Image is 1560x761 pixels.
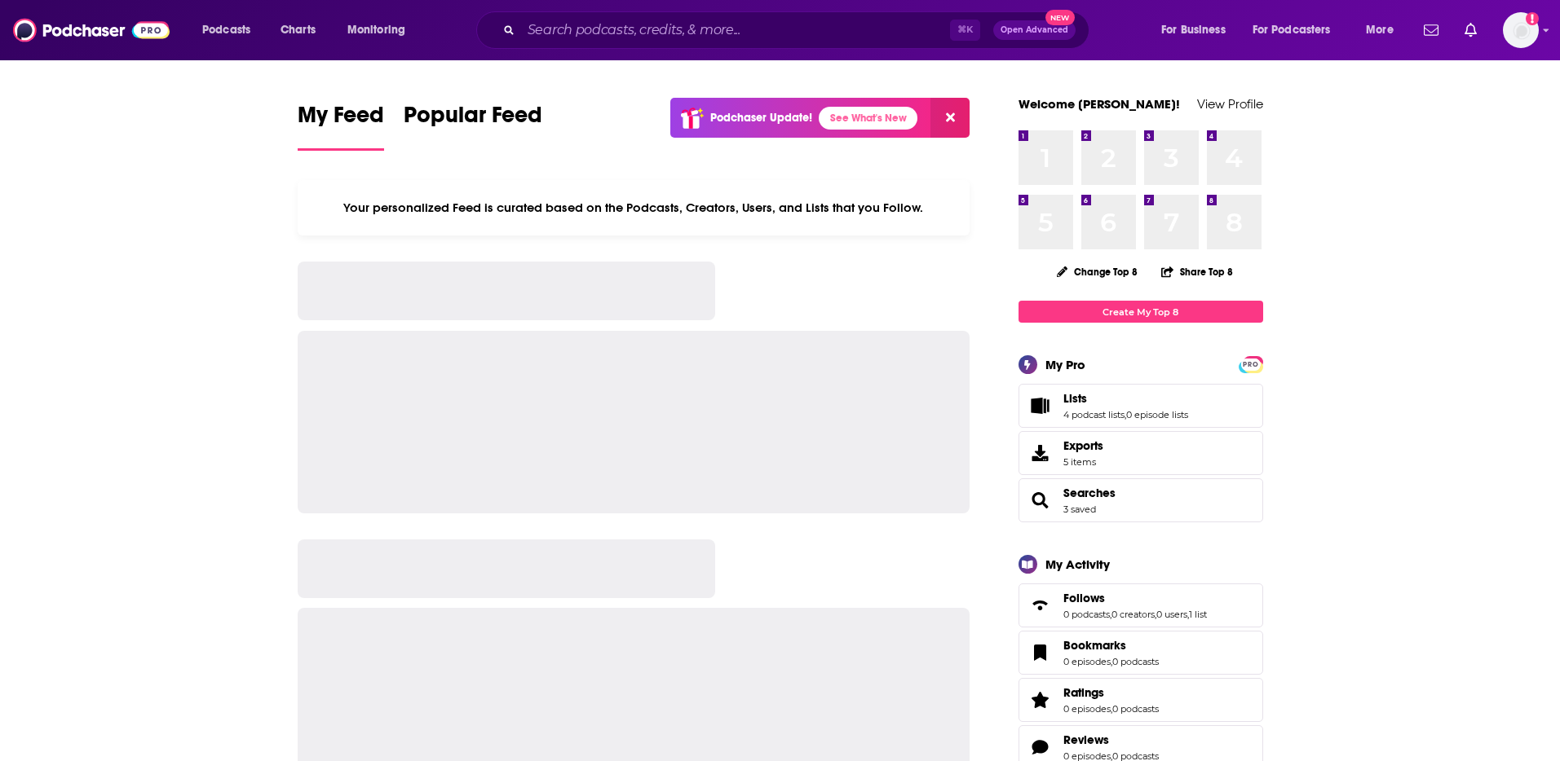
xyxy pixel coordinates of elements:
[1063,486,1116,500] a: Searches
[1417,16,1445,44] a: Show notifications dropdown
[1063,504,1096,515] a: 3 saved
[1063,732,1109,747] span: Reviews
[492,11,1105,49] div: Search podcasts, credits, & more...
[1063,456,1103,468] span: 5 items
[1045,10,1075,25] span: New
[1063,391,1188,406] a: Lists
[1045,556,1110,572] div: My Activity
[1111,656,1112,667] span: ,
[1063,703,1111,715] a: 0 episodes
[1241,358,1261,370] a: PRO
[1458,16,1483,44] a: Show notifications dropdown
[1063,409,1125,420] a: 4 podcast lists
[1063,732,1159,747] a: Reviews
[950,20,980,41] span: ⌘ K
[298,101,384,139] span: My Feed
[1063,685,1159,700] a: Ratings
[202,19,250,42] span: Podcasts
[1112,656,1159,667] a: 0 podcasts
[298,101,384,151] a: My Feed
[1197,96,1263,112] a: View Profile
[1503,12,1539,48] span: Logged in as cmand-c
[1366,19,1394,42] span: More
[1161,19,1226,42] span: For Business
[1160,256,1234,288] button: Share Top 8
[13,15,170,46] img: Podchaser - Follow, Share and Rate Podcasts
[993,20,1076,40] button: Open AdvancedNew
[1187,609,1189,620] span: ,
[1024,736,1057,759] a: Reviews
[1024,594,1057,617] a: Follows
[1063,438,1103,453] span: Exports
[1189,609,1207,620] a: 1 list
[1024,688,1057,711] a: Ratings
[1019,96,1180,112] a: Welcome [PERSON_NAME]!
[819,107,917,130] a: See What's New
[1024,641,1057,664] a: Bookmarks
[1155,609,1156,620] span: ,
[1063,591,1105,605] span: Follows
[404,101,542,139] span: Popular Feed
[281,19,316,42] span: Charts
[1045,357,1085,372] div: My Pro
[1063,638,1159,653] a: Bookmarks
[1019,678,1263,722] span: Ratings
[1024,442,1057,464] span: Exports
[1355,17,1414,43] button: open menu
[1063,656,1111,667] a: 0 episodes
[1150,17,1246,43] button: open menu
[1112,703,1159,715] a: 0 podcasts
[298,180,970,235] div: Your personalized Feed is curated based on the Podcasts, Creators, Users, and Lists that you Follow.
[347,19,405,42] span: Monitoring
[1111,609,1155,620] a: 0 creators
[1063,685,1104,700] span: Ratings
[270,17,325,43] a: Charts
[1024,489,1057,512] a: Searches
[1125,409,1126,420] span: ,
[1063,609,1110,620] a: 0 podcasts
[1126,409,1188,420] a: 0 episode lists
[1156,609,1187,620] a: 0 users
[710,111,812,125] p: Podchaser Update!
[1001,26,1068,34] span: Open Advanced
[1241,359,1261,371] span: PRO
[1019,631,1263,675] span: Bookmarks
[1019,583,1263,627] span: Follows
[1110,609,1111,620] span: ,
[1063,638,1126,653] span: Bookmarks
[1242,17,1355,43] button: open menu
[404,101,542,151] a: Popular Feed
[1019,478,1263,522] span: Searches
[191,17,272,43] button: open menu
[1526,12,1539,25] svg: Add a profile image
[1253,19,1331,42] span: For Podcasters
[1024,394,1057,417] a: Lists
[1019,431,1263,475] a: Exports
[336,17,426,43] button: open menu
[1503,12,1539,48] img: User Profile
[1019,384,1263,428] span: Lists
[1503,12,1539,48] button: Show profile menu
[1063,391,1087,406] span: Lists
[1019,301,1263,323] a: Create My Top 8
[521,17,950,43] input: Search podcasts, credits, & more...
[1063,591,1207,605] a: Follows
[1111,703,1112,715] span: ,
[1047,262,1148,282] button: Change Top 8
